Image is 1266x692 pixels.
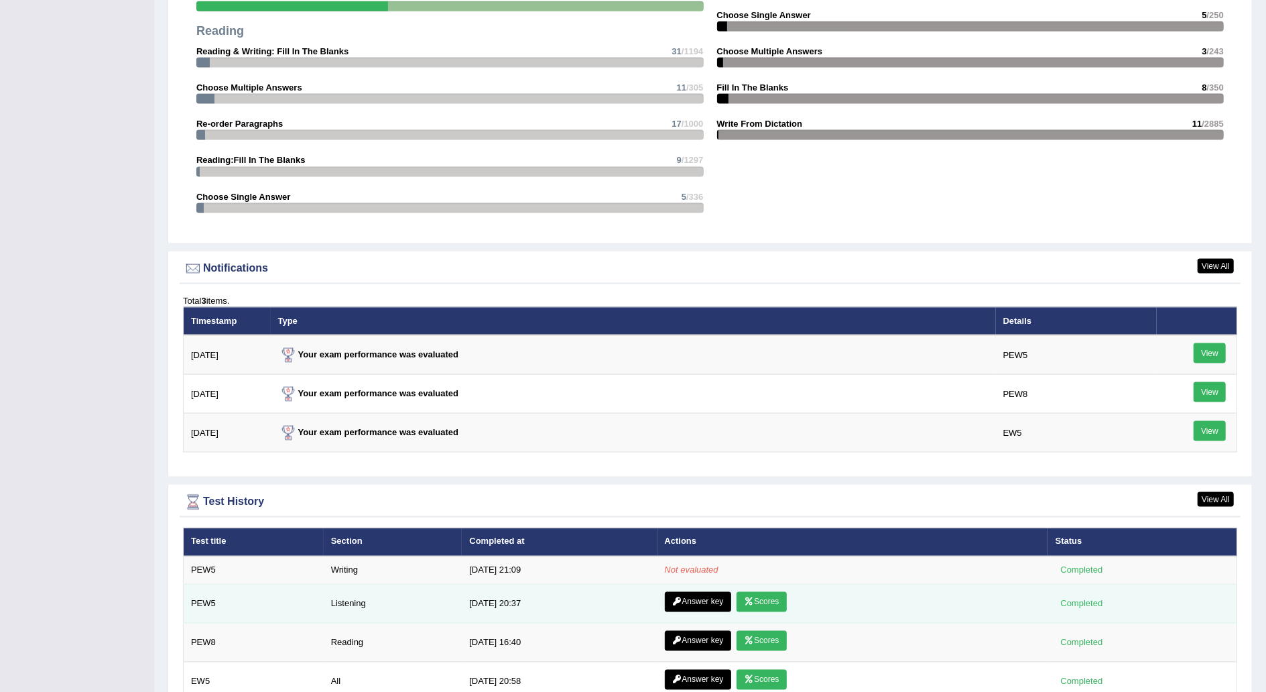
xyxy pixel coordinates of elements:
td: PEW5 [184,557,324,585]
strong: Choose Multiple Answers [196,82,302,93]
a: View [1194,343,1226,363]
a: Answer key [665,670,731,690]
a: View [1194,382,1226,402]
th: Status [1048,528,1237,557]
div: Completed [1056,597,1108,611]
a: View All [1198,492,1234,507]
div: Notifications [183,259,1237,279]
th: Details [996,307,1157,335]
span: /1297 [682,155,704,165]
em: Not evaluated [665,565,718,575]
div: Completed [1056,563,1108,577]
span: 31 [672,46,681,56]
td: Listening [324,585,462,624]
td: PEW8 [996,375,1157,414]
span: 11 [677,82,686,93]
td: [DATE] 16:40 [462,624,657,662]
td: Writing [324,557,462,585]
span: 11 [1192,119,1202,129]
span: /1194 [682,46,704,56]
span: 9 [677,155,682,165]
strong: Re-order Paragraphs [196,119,283,129]
div: Total items. [183,294,1237,307]
span: /350 [1207,82,1224,93]
td: [DATE] [184,375,271,414]
span: /250 [1207,10,1224,20]
a: Answer key [665,631,731,651]
div: Completed [1056,675,1108,689]
strong: Choose Single Answer [196,192,290,202]
span: 17 [672,119,681,129]
td: PEW8 [184,624,324,662]
span: 3 [1202,46,1206,56]
td: PEW5 [184,585,324,624]
a: View All [1198,259,1234,274]
span: /305 [686,82,703,93]
strong: Reading & Writing: Fill In The Blanks [196,46,349,56]
b: 3 [201,296,206,306]
th: Test title [184,528,324,557]
td: [DATE] 20:37 [462,585,657,624]
a: Scores [737,631,786,651]
div: Completed [1056,636,1108,650]
a: Scores [737,592,786,612]
td: [DATE] 21:09 [462,557,657,585]
th: Completed at [462,528,657,557]
span: /2885 [1202,119,1224,129]
strong: Your exam performance was evaluated [278,388,459,398]
span: /243 [1207,46,1224,56]
strong: Your exam performance was evaluated [278,349,459,359]
td: PEW5 [996,335,1157,375]
strong: Choose Multiple Answers [717,46,823,56]
span: 5 [682,192,686,202]
span: /1000 [682,119,704,129]
div: Test History [183,492,1237,512]
strong: Fill In The Blanks [717,82,789,93]
td: Reading [324,624,462,662]
a: Answer key [665,592,731,612]
a: View [1194,421,1226,441]
strong: Choose Single Answer [717,10,811,20]
strong: Reading:Fill In The Blanks [196,155,306,165]
span: /336 [686,192,703,202]
th: Timestamp [184,307,271,335]
th: Section [324,528,462,557]
span: 5 [1202,10,1206,20]
span: 8 [1202,82,1206,93]
td: EW5 [996,414,1157,453]
th: Type [271,307,996,335]
strong: Your exam performance was evaluated [278,427,459,437]
th: Actions [657,528,1048,557]
td: [DATE] [184,335,271,375]
td: [DATE] [184,414,271,453]
strong: Reading [196,24,244,38]
a: Scores [737,670,786,690]
strong: Write From Dictation [717,119,803,129]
